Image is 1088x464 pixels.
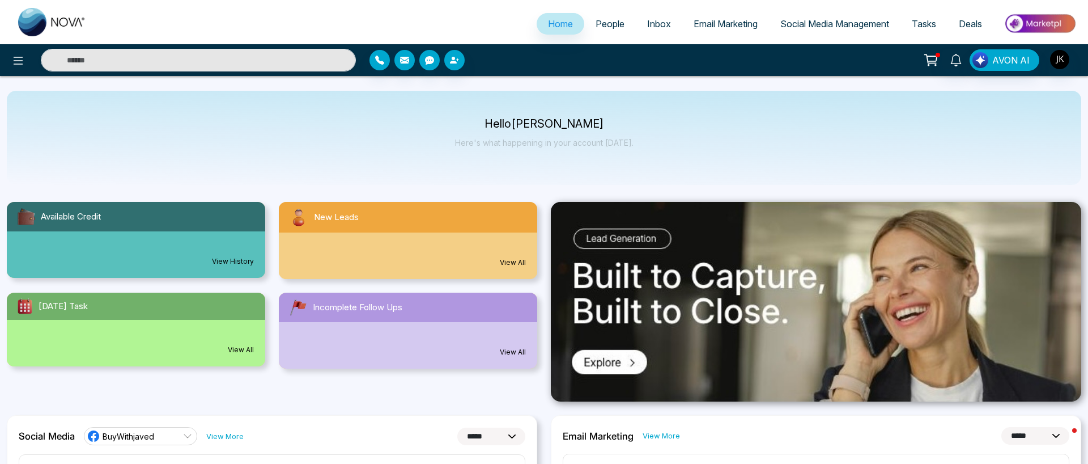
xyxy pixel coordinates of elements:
img: todayTask.svg [16,297,34,315]
span: People [596,18,624,29]
a: Home [537,13,584,35]
a: Incomplete Follow UpsView All [272,293,544,369]
a: View More [643,431,680,441]
a: View All [500,347,526,357]
a: View All [500,258,526,268]
span: Deals [959,18,982,29]
img: availableCredit.svg [16,206,36,227]
a: View All [228,345,254,355]
a: Deals [947,13,993,35]
span: Inbox [647,18,671,29]
h2: Social Media [19,431,75,442]
span: New Leads [314,211,359,224]
h2: Email Marketing [563,431,634,442]
img: Lead Flow [972,52,988,68]
img: . [551,202,1081,402]
img: User Avatar [1050,50,1069,69]
p: Here's what happening in your account [DATE]. [455,138,634,147]
button: AVON AI [970,49,1039,71]
img: Market-place.gif [999,11,1081,36]
img: Nova CRM Logo [18,8,86,36]
a: Inbox [636,13,682,35]
a: View More [206,431,244,442]
iframe: Intercom live chat [1049,425,1077,453]
span: BuyWithjaved [103,431,154,442]
span: Home [548,18,573,29]
img: followUps.svg [288,297,308,318]
span: Social Media Management [780,18,889,29]
span: Incomplete Follow Ups [313,301,402,314]
a: Tasks [900,13,947,35]
a: Social Media Management [769,13,900,35]
a: Email Marketing [682,13,769,35]
span: Email Marketing [694,18,758,29]
span: AVON AI [992,53,1030,67]
a: New LeadsView All [272,202,544,279]
a: View History [212,256,254,267]
span: Available Credit [41,210,101,223]
span: Tasks [912,18,936,29]
img: newLeads.svg [288,206,309,228]
p: Hello [PERSON_NAME] [455,119,634,129]
a: People [584,13,636,35]
span: [DATE] Task [39,300,88,313]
